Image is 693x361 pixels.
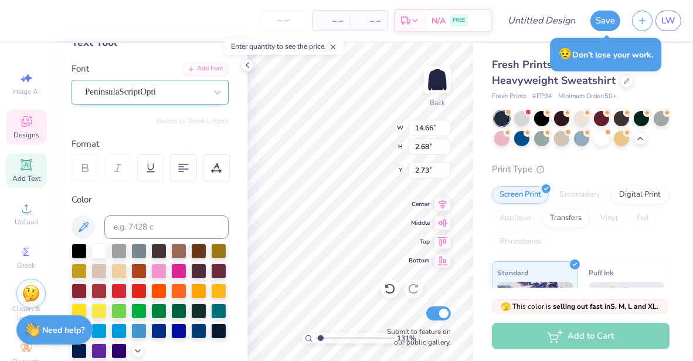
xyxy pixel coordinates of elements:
span: Add Text [12,174,40,183]
span: This color is . [501,301,659,312]
div: Screen Print [492,186,549,204]
span: Middle [409,219,430,227]
strong: Need help? [43,325,85,336]
div: Format [72,137,230,151]
input: e.g. 7428 c [104,215,229,239]
div: Applique [492,210,539,227]
img: Puff Ink [589,282,665,340]
div: Back [430,97,445,108]
a: LW [655,11,681,31]
label: Font [72,62,89,76]
img: Back [426,68,449,92]
div: Digital Print [612,186,668,204]
span: – – [357,15,381,27]
span: LW [661,14,675,28]
button: Switch to Greek Letters [155,116,229,126]
span: 🫣 [501,301,511,312]
div: Color [72,193,229,207]
input: Untitled Design [498,9,585,32]
div: Transfers [542,210,589,227]
div: Embroidery [552,186,608,204]
span: – – [320,15,343,27]
span: # FP94 [532,92,552,102]
div: Foil [629,210,657,227]
div: Rhinestones [492,233,549,251]
span: FREE [453,16,465,25]
button: Save [590,11,620,31]
span: Bottom [409,257,430,265]
img: Standard [497,282,573,340]
span: 😥 [558,46,572,62]
span: Greek [18,261,36,270]
div: Print Type [492,163,670,176]
span: Center [409,200,430,208]
div: Add Font [182,62,229,76]
span: Minimum Order: 50 + [558,92,617,102]
span: Image AI [13,87,40,96]
span: N/A [432,15,446,27]
span: Upload [15,217,38,227]
div: Vinyl [593,210,626,227]
div: Text Tool [72,35,229,50]
span: Designs [13,130,39,140]
span: Fresh Prints [492,92,526,102]
span: Fresh Prints Denver Mock Neck Heavyweight Sweatshirt [492,58,648,87]
span: Puff Ink [589,266,614,279]
input: – – [260,10,306,31]
strong: selling out fast in S, M, L and XL [553,302,657,311]
label: Submit to feature on our public gallery. [381,326,451,347]
div: Enter quantity to see the price. [225,38,344,55]
span: Standard [497,266,528,279]
span: Clipart & logos [6,304,47,323]
span: Top [409,238,430,246]
div: Don’t lose your work. [550,38,661,71]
